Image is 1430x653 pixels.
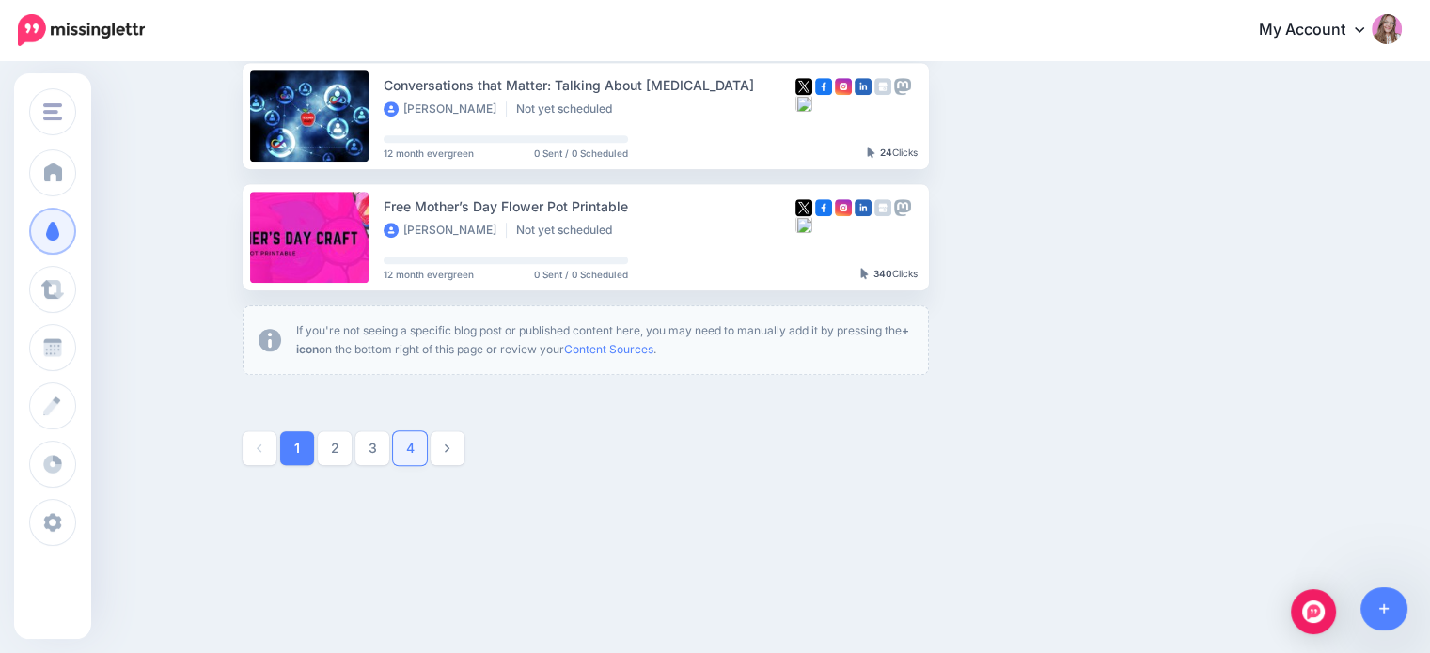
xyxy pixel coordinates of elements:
[874,78,891,95] img: google_business-grey-square.png
[384,74,795,96] div: Conversations that Matter: Talking About [MEDICAL_DATA]
[296,321,913,359] p: If you're not seeing a specific blog post or published content here, you may need to manually add...
[384,223,507,238] li: [PERSON_NAME]
[393,431,427,465] a: 4
[384,101,507,117] li: [PERSON_NAME]
[384,195,795,217] div: Free Mother’s Day Flower Pot Printable
[867,147,875,158] img: pointer-grey-darker.png
[835,78,852,95] img: instagram-square.png
[795,216,812,233] img: bluesky-grey-square.png
[384,270,474,279] span: 12 month evergreen
[294,442,300,455] strong: 1
[534,270,628,279] span: 0 Sent / 0 Scheduled
[534,148,628,158] span: 0 Sent / 0 Scheduled
[894,199,911,216] img: mastodon-grey-square.png
[894,78,911,95] img: mastodon-grey-square.png
[860,269,918,280] div: Clicks
[1240,8,1402,54] a: My Account
[18,14,145,46] img: Missinglettr
[855,78,872,95] img: linkedin-square.png
[860,268,869,279] img: pointer-grey-darker.png
[873,268,892,279] b: 340
[880,147,892,158] b: 24
[516,223,621,238] li: Not yet scheduled
[384,148,474,158] span: 12 month evergreen
[874,199,891,216] img: google_business-grey-square.png
[855,199,872,216] img: linkedin-square.png
[795,199,812,216] img: twitter-square.png
[43,103,62,120] img: menu.png
[815,78,832,95] img: facebook-square.png
[795,95,812,112] img: bluesky-grey-square.png
[1291,589,1336,634] div: Open Intercom Messenger
[835,199,852,216] img: instagram-square.png
[296,323,909,356] b: + icon
[318,431,352,465] a: 2
[795,78,812,95] img: twitter-square.png
[516,101,621,117] li: Not yet scheduled
[815,199,832,216] img: facebook-square.png
[355,431,389,465] a: 3
[564,342,653,356] a: Content Sources
[867,148,918,159] div: Clicks
[259,329,281,351] img: info-circle-grey.png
